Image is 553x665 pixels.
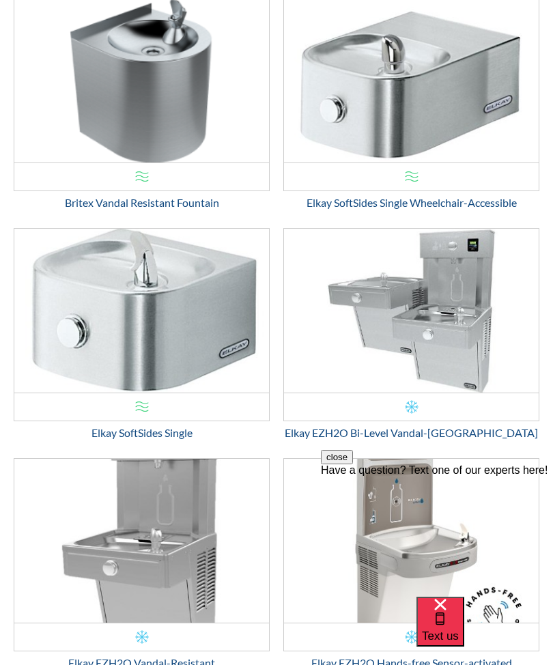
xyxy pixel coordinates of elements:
[283,425,539,441] div: Elkay EZH2O Bi-Level Vandal-[GEOGRAPHIC_DATA]
[283,228,539,441] a: Elkay EZH2O Bi-Level Vandal-ResistantElkay EZH2O Bi-Level Vandal-[GEOGRAPHIC_DATA]
[14,229,269,393] img: Elkay SoftSides Single
[283,195,539,211] div: Elkay SoftSides Single Wheelchair-Accessible
[321,450,553,614] iframe: podium webchat widget prompt
[14,459,269,623] img: Elkay EZH2O Vandal-Resistant
[284,229,539,393] img: Elkay EZH2O Bi-Level Vandal-Resistant
[416,597,553,665] iframe: podium webchat widget bubble
[14,195,270,211] div: Britex Vandal Resistant Fountain
[14,425,270,441] div: Elkay SoftSides Single
[284,459,539,623] img: Elkay EZH2O Hands-free Sensor-activated
[14,228,270,441] a: Elkay SoftSides SingleElkay SoftSides Single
